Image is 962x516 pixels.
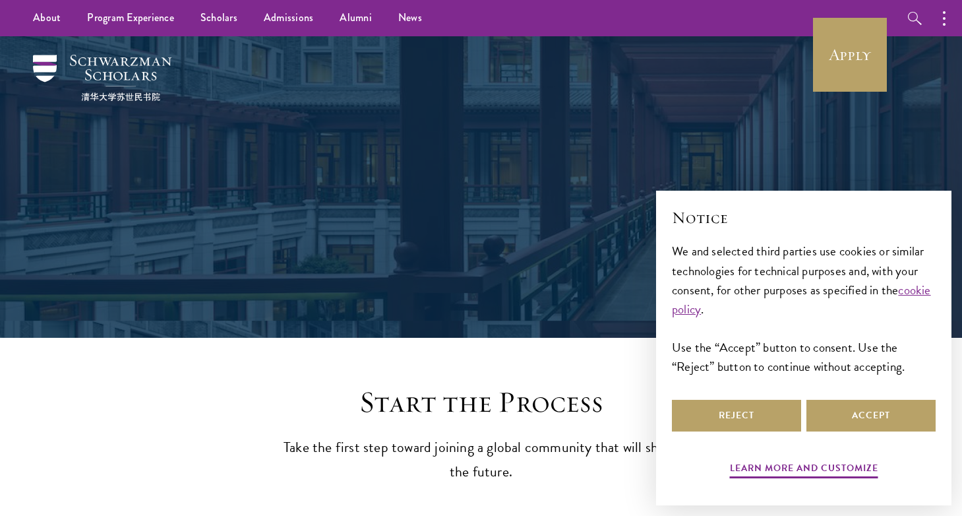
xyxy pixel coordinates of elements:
button: Reject [672,400,801,432]
img: Schwarzman Scholars [33,55,171,101]
div: We and selected third parties use cookies or similar technologies for technical purposes and, wit... [672,242,936,375]
p: Take the first step toward joining a global community that will shape the future. [277,435,686,484]
a: Apply [813,18,887,92]
h2: Notice [672,207,936,229]
a: cookie policy [672,280,931,319]
button: Accept [806,400,936,432]
button: Learn more and customize [730,460,878,480]
h2: Start the Process [277,384,686,421]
